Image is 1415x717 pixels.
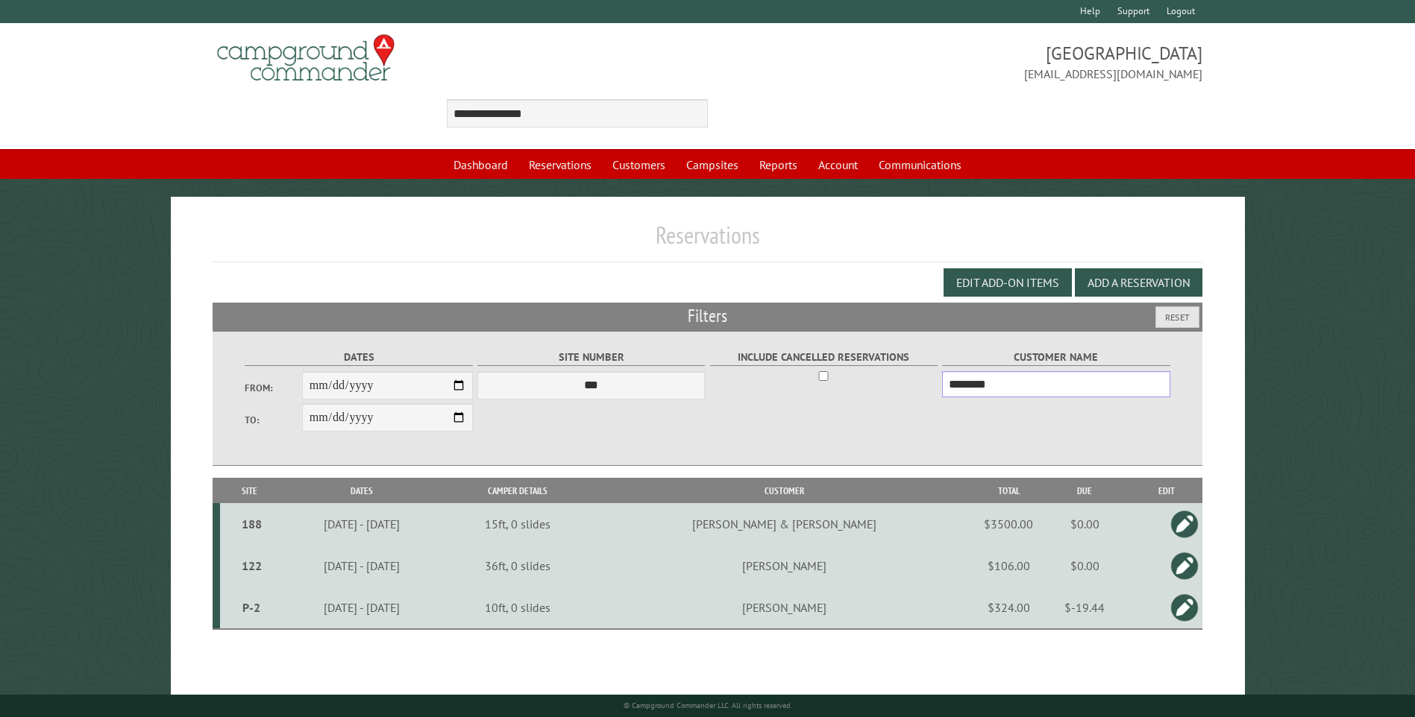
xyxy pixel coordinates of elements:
div: [DATE] - [DATE] [281,558,443,573]
label: To: [245,413,301,427]
td: 15ft, 0 slides [445,503,590,545]
span: [GEOGRAPHIC_DATA] [EMAIL_ADDRESS][DOMAIN_NAME] [708,41,1202,83]
a: Customers [603,151,674,179]
a: Communications [870,151,970,179]
div: 122 [226,558,276,573]
a: Reports [750,151,806,179]
label: From: [245,381,301,395]
button: Edit Add-on Items [944,268,1072,297]
div: P-2 [226,600,276,615]
td: [PERSON_NAME] [590,587,979,629]
h1: Reservations [213,221,1202,262]
label: Dates [245,349,472,366]
td: $0.00 [1038,545,1131,587]
td: $0.00 [1038,503,1131,545]
button: Add a Reservation [1075,268,1202,297]
img: Campground Commander [213,29,399,87]
a: Reservations [520,151,600,179]
th: Site [220,478,279,504]
th: Due [1038,478,1131,504]
th: Edit [1131,478,1202,504]
div: 188 [226,517,276,531]
div: [DATE] - [DATE] [281,600,443,615]
th: Camper Details [445,478,590,504]
a: Account [809,151,867,179]
td: 36ft, 0 slides [445,545,590,587]
td: 10ft, 0 slides [445,587,590,629]
label: Site Number [477,349,705,366]
th: Total [979,478,1038,504]
div: [DATE] - [DATE] [281,517,443,531]
a: Dashboard [445,151,517,179]
td: $106.00 [979,545,1038,587]
td: [PERSON_NAME] [590,545,979,587]
th: Dates [279,478,445,504]
small: © Campground Commander LLC. All rights reserved. [624,701,792,710]
td: $-19.44 [1038,587,1131,629]
td: $3500.00 [979,503,1038,545]
td: $324.00 [979,587,1038,629]
label: Customer Name [942,349,1170,366]
th: Customer [590,478,979,504]
td: [PERSON_NAME] & [PERSON_NAME] [590,503,979,545]
h2: Filters [213,303,1202,331]
button: Reset [1155,306,1199,328]
label: Include Cancelled Reservations [710,349,938,366]
a: Campsites [677,151,747,179]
